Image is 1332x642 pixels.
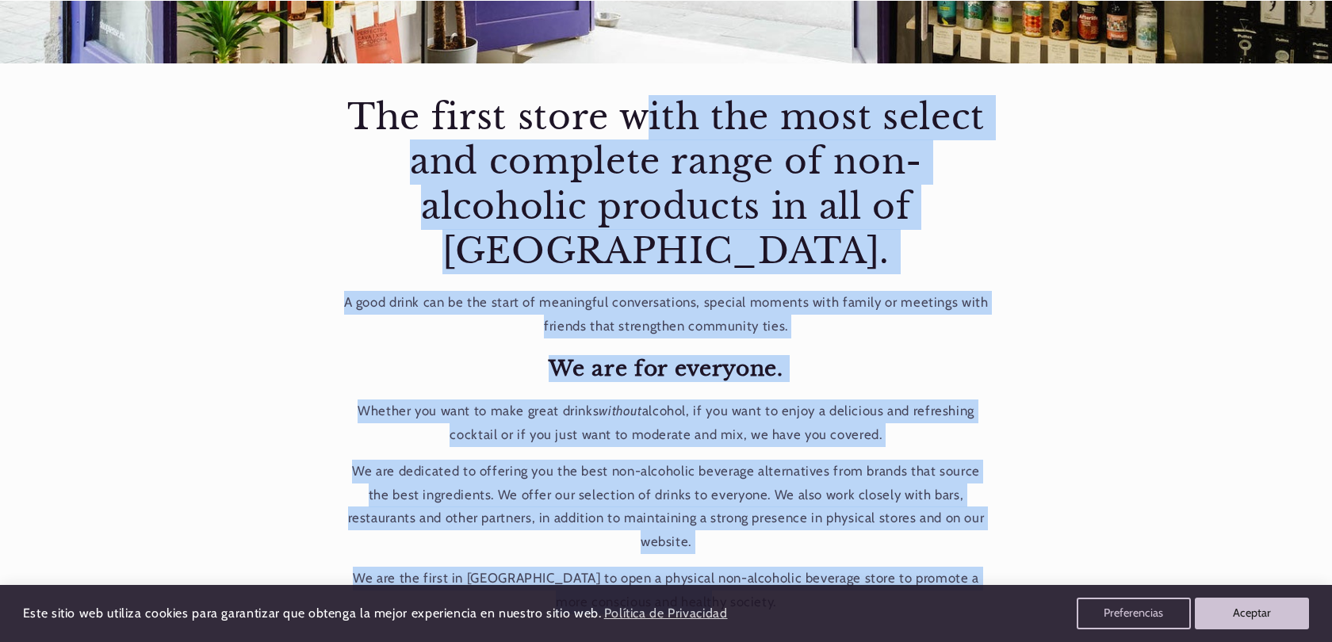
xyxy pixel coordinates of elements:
[342,567,991,613] p: We are the first in [GEOGRAPHIC_DATA] to open a physical non-alcoholic beverage store to promote ...
[549,355,783,381] strong: We are for everyone.
[342,399,991,446] p: Whether you want to make great drinks alcohol, if you want to enjoy a delicious and refreshing co...
[342,291,991,338] p: A good drink can be the start of meaningful conversations, special moments with family or meeting...
[601,600,729,628] a: Política de Privacidad (opens in a new tab)
[599,403,641,418] em: without
[342,95,991,274] h2: The first store with the most select and complete range of non-alcoholic products in all of [GEOG...
[1195,598,1309,629] button: Aceptar
[1077,598,1191,629] button: Preferencias
[23,606,602,621] span: Este sitio web utiliza cookies para garantizar que obtenga la mejor experiencia en nuestro sitio ...
[342,460,991,553] p: We are dedicated to offering you the best non-alcoholic beverage alternatives from brands that so...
